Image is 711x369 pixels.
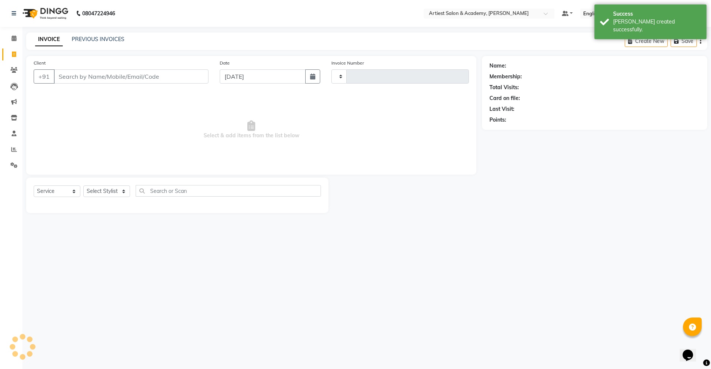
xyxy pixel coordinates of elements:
input: Search or Scan [136,185,321,197]
label: Invoice Number [331,60,364,66]
div: Bill created successfully. [613,18,701,34]
button: Create New [625,35,668,47]
label: Date [220,60,230,66]
a: PREVIOUS INVOICES [72,36,124,43]
label: Client [34,60,46,66]
div: Success [613,10,701,18]
div: Points: [489,116,506,124]
img: logo [19,3,70,24]
div: Last Visit: [489,105,514,113]
div: Total Visits: [489,84,519,91]
iframe: chat widget [680,339,704,362]
div: Name: [489,62,506,70]
div: Membership: [489,73,522,81]
button: +91 [34,69,55,84]
div: Card on file: [489,94,520,102]
b: 08047224946 [82,3,115,24]
input: Search by Name/Mobile/Email/Code [54,69,208,84]
a: INVOICE [35,33,63,46]
span: Select & add items from the list below [34,93,469,167]
button: Save [671,35,697,47]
